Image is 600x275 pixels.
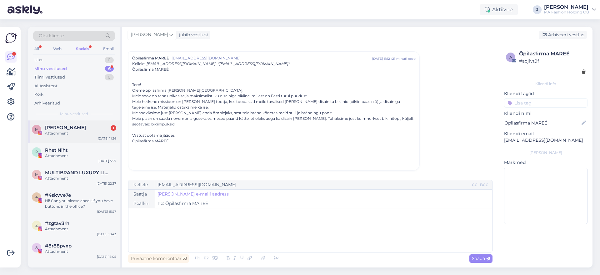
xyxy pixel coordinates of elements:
div: Arhiveeri vestlus [539,31,587,39]
span: Rhet Niht [45,147,67,153]
span: Minu vestlused [60,111,88,117]
div: Õpilasfirma MAREÉ [132,138,416,144]
div: Attachment [45,176,116,181]
div: Õpilasfirma MAREÉ [519,50,586,58]
div: [DATE] 22:37 [97,181,116,186]
div: Attachment [45,226,116,232]
span: 4 [35,195,38,199]
div: Minu vestlused [34,66,67,72]
span: [EMAIL_ADDRESS][DOMAIN_NAME] [147,61,216,66]
span: #8r88pvxp [45,243,72,249]
div: [DATE] 18:43 [97,232,116,237]
div: Oleme õpilasfirma [PERSON_NAME][GEOGRAPHIC_DATA]. [132,88,416,93]
div: Saatja [128,190,155,199]
div: Kellele [128,180,155,189]
div: Me sooviksime just [PERSON_NAME] enda õmblejaks, sest teie bränd kõnetas meid stiili ja brändingu... [132,110,416,116]
div: [PERSON_NAME] [544,5,589,10]
div: Attachment [45,249,116,254]
span: M [35,172,38,177]
div: [DATE] 11:26 [98,136,116,141]
div: Privaatne kommentaar [128,254,189,263]
p: Kliendi tag'id [504,90,587,97]
div: 0 [105,74,114,80]
div: [DATE] 15:05 [97,254,116,259]
div: Tere! [132,82,416,166]
div: Meie plaan on saada novembri alguseks esimesed paarid kätte, et oleks aega ka disain [PERSON_NAME... [132,116,416,127]
input: Lisa tag [504,98,587,108]
span: #zgtav3rh [45,221,69,226]
div: Meie soov on teha unikaalse ja maksimalistliku disainiga bikiine, millest on Eesti turul puudust. [132,93,416,99]
div: [DATE] 11:12 [372,56,390,61]
div: # adj1vt9f [519,58,586,64]
div: Email [102,45,115,53]
div: Uus [34,57,42,63]
div: Pealkiri [128,199,155,208]
input: Write subject here... [155,199,492,208]
div: Kliendi info [504,81,587,87]
p: Märkmed [504,159,587,166]
div: MA Fashion Holding OÜ [544,10,589,15]
span: Otsi kliente [39,33,64,39]
img: Askly Logo [5,32,17,44]
div: Attachment [45,153,116,159]
span: [EMAIL_ADDRESS][DOMAIN_NAME] [172,55,372,61]
div: 1 [111,125,116,131]
span: a [509,55,512,59]
input: Lisa nimi [504,120,580,126]
div: juhib vestlust [177,32,208,38]
div: Attachment [45,130,116,136]
div: BCC [479,182,490,188]
span: Õpilasfirma MAREÉ [132,55,169,61]
div: [DATE] 5:27 [98,159,116,163]
div: AI Assistent [34,83,57,89]
div: All [33,45,40,53]
input: Recepient... [155,180,471,189]
div: Web [52,45,63,53]
div: ( 21 minuti eest ) [391,56,416,61]
div: J [533,5,542,14]
p: Kliendi nimi [504,110,587,117]
div: 6 [105,66,114,72]
p: Kliendi email [504,130,587,137]
span: "[EMAIL_ADDRESS][DOMAIN_NAME]" [218,61,290,66]
div: Kõik [34,91,43,98]
span: M [35,127,38,132]
div: [PERSON_NAME] [504,150,587,155]
a: [PERSON_NAME] e-maili aadress [157,191,229,197]
div: Hi! Can you please check if you have buttons in the office? [45,198,116,209]
div: Socials [75,45,90,53]
a: [PERSON_NAME]MA Fashion Holding OÜ [544,5,596,15]
div: Meie hetkene missioon on [PERSON_NAME] tootja, kes toodaksid meile tavalised [PERSON_NAME] disain... [132,99,416,110]
span: z [35,223,38,227]
div: CC [471,182,479,188]
span: MULTIBRAND LUXURY LINGERIE boutique since 1993 [45,170,110,176]
span: Õpilasfirma MAREÉ [132,67,169,72]
span: 8 [35,245,38,250]
span: Saada [472,256,490,261]
span: Kellele : [132,61,145,66]
div: 0 [105,57,114,63]
span: #4skvve7e [45,192,71,198]
div: Aktiivne [480,4,518,15]
span: [PERSON_NAME] [131,31,168,38]
p: [EMAIL_ADDRESS][DOMAIN_NAME] [504,137,587,144]
span: R [35,150,38,154]
div: Tiimi vestlused [34,74,65,80]
span: Marian Ilves [45,125,86,130]
div: Vastust ootama jäädes, [132,133,416,138]
div: Arhiveeritud [34,100,60,106]
div: [DATE] 15:27 [97,209,116,214]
